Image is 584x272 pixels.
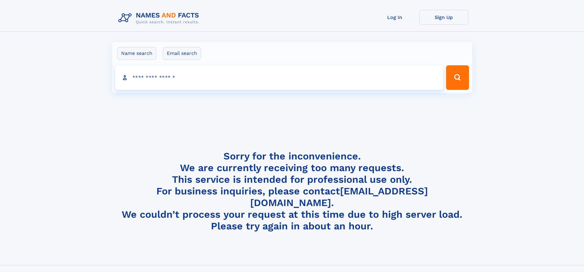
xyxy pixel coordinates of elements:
[163,47,201,60] label: Email search
[117,47,156,60] label: Name search
[446,65,469,90] button: Search Button
[370,10,419,25] a: Log In
[115,65,444,90] input: search input
[419,10,468,25] a: Sign Up
[116,10,204,26] img: Logo Names and Facts
[116,150,468,232] h4: Sorry for the inconvenience. We are currently receiving too many requests. This service is intend...
[250,185,428,209] a: [EMAIL_ADDRESS][DOMAIN_NAME]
